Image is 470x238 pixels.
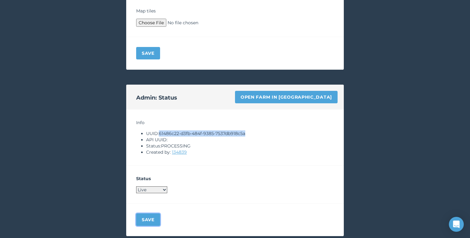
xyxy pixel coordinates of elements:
button: Save [136,213,160,226]
a: 134839 [172,149,187,155]
h2: Admin: Status [136,93,177,102]
li: Status: PROCESSING [146,143,334,149]
li: API UUID: [146,137,334,143]
div: Open Intercom Messenger [449,217,464,232]
h4: Status [136,175,334,182]
h4: Map tiles [136,8,334,14]
button: Save [136,47,160,59]
a: Open farm in [GEOGRAPHIC_DATA] [235,91,338,103]
li: UUID: 61486c22-d3fb-484f-9385-7537db918c5a [146,130,334,137]
h4: Info [136,119,334,126]
li: Created by: [146,149,334,155]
